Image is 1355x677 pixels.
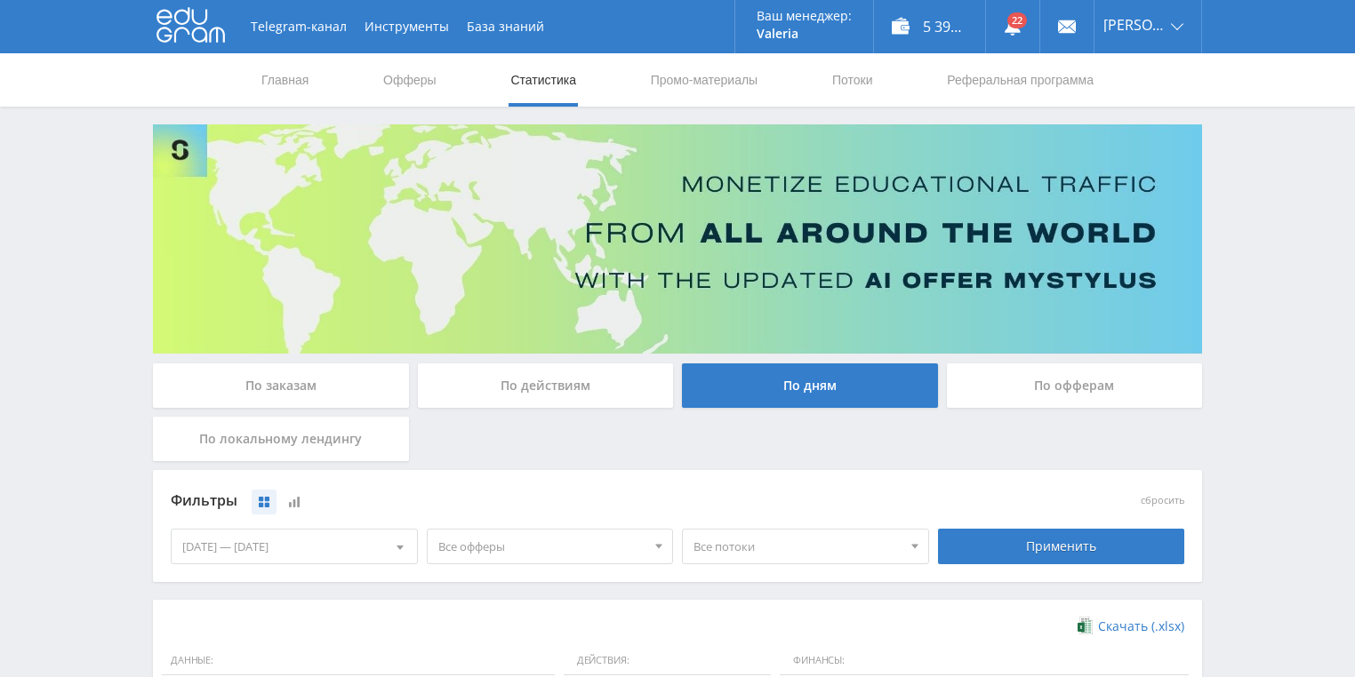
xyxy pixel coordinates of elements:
[260,53,310,107] a: Главная
[171,488,929,514] div: Фильтры
[1141,495,1184,506] button: сбросить
[381,53,438,107] a: Офферы
[694,530,902,563] span: Все потоки
[830,53,875,107] a: Потоки
[564,646,771,676] span: Действия:
[757,27,852,41] p: Valeria
[438,530,646,563] span: Все офферы
[1078,617,1184,635] a: Скачать (.xlsx)
[509,53,578,107] a: Статистика
[945,53,1095,107] a: Реферальная программа
[1098,619,1184,633] span: Скачать (.xlsx)
[418,363,674,408] div: По действиям
[682,363,938,408] div: По дням
[153,417,409,461] div: По локальному лендингу
[947,363,1203,408] div: По офферам
[172,530,417,563] div: [DATE] — [DATE]
[1103,18,1166,32] span: [PERSON_NAME]
[153,124,1202,354] img: Banner
[1078,617,1093,634] img: xlsx
[153,363,409,408] div: По заказам
[938,529,1185,564] div: Применить
[780,646,1189,676] span: Финансы:
[649,53,759,107] a: Промо-материалы
[757,9,852,23] p: Ваш менеджер:
[162,646,555,676] span: Данные:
